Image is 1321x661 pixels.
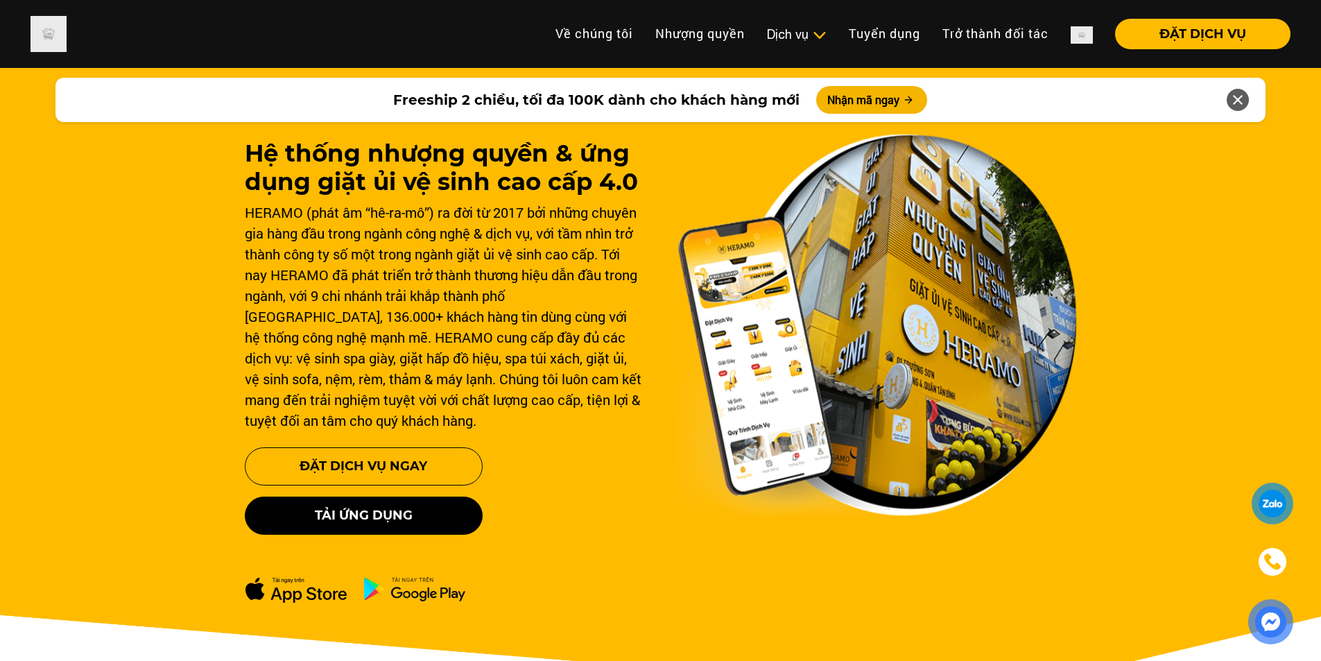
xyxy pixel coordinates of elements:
[544,19,644,49] a: Về chúng tôi
[812,28,827,42] img: subToggleIcon
[1262,552,1282,572] img: phone-icon
[245,139,644,196] h1: Hệ thống nhượng quyền & ứng dụng giặt ủi vệ sinh cao cấp 4.0
[767,25,827,44] div: Dịch vụ
[677,134,1077,517] img: banner
[245,202,644,431] div: HERAMO (phát âm “hê-ra-mô”) ra đời từ 2017 bởi những chuyên gia hàng đầu trong ngành công nghệ & ...
[245,576,347,603] img: apple-dowload
[245,497,483,535] button: Tải ứng dụng
[838,19,931,49] a: Tuyển dụng
[1254,543,1291,581] a: phone-icon
[393,89,800,110] span: Freeship 2 chiều, tối đa 100K dành cho khách hàng mới
[644,19,756,49] a: Nhượng quyền
[1104,28,1290,40] a: ĐẶT DỊCH VỤ
[245,447,483,486] button: Đặt Dịch Vụ Ngay
[1115,19,1290,49] button: ĐẶT DỊCH VỤ
[363,576,466,601] img: ch-dowload
[816,86,927,114] button: Nhận mã ngay
[931,19,1060,49] a: Trở thành đối tác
